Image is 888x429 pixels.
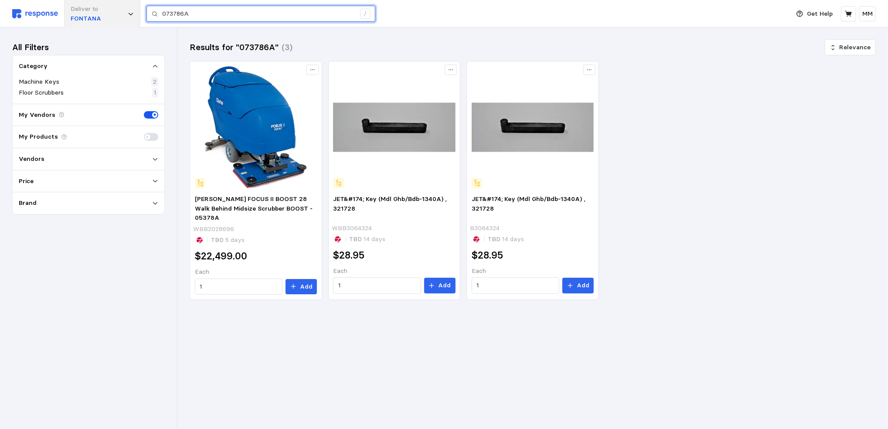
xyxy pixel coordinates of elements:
[424,278,456,293] button: Add
[153,77,157,87] p: 2
[195,249,247,263] h2: $22,499.00
[12,9,58,18] img: svg%3e
[470,224,500,233] p: B3064324
[12,41,49,53] h3: All Filters
[19,177,34,186] p: Price
[791,6,838,22] button: Get Help
[577,281,589,290] p: Add
[19,61,48,71] p: Category
[472,266,594,276] p: Each
[200,279,278,295] input: Qty
[19,88,64,98] p: Floor Scrubbers
[360,9,371,19] div: /
[154,88,157,98] p: 1
[333,66,456,189] img: WMH_321728.webp
[488,235,524,244] p: TBD
[362,235,385,243] span: 14 days
[211,235,245,245] p: TBD
[195,267,317,277] p: Each
[19,77,59,87] p: Machine Keys
[19,198,37,208] p: Brand
[333,195,447,212] span: JET&#174; Key (Mdl Ghb/Bdb-1340A) , 321728
[224,236,245,244] span: 5 days
[195,195,313,221] span: [PERSON_NAME] FOCUS II BOOST 28 Walk Behind Midsize Scrubber BOOST - 05378A
[19,132,58,142] p: My Products
[472,195,585,212] span: JET&#174; Key (Mdl Ghb/Bdb-1340A) , 321728
[840,43,871,52] p: Relevance
[859,6,876,21] button: MM
[338,278,416,293] input: Qty
[286,279,317,295] button: Add
[476,278,555,293] input: Qty
[193,225,234,234] p: WBB2028696
[472,66,594,189] img: WMH_321728.webp
[472,249,503,262] h2: $28.95
[333,249,364,262] h2: $28.95
[71,14,101,24] p: FONTANA
[162,6,355,22] input: Search for a product name or SKU
[825,39,876,56] button: Relevance
[19,154,44,164] p: Vendors
[19,110,55,120] p: My Vendors
[195,66,317,189] img: Focus-II-Midsize-28-BOOST-wht-Rt.webp
[349,235,385,244] p: TBD
[562,278,594,293] button: Add
[332,224,372,233] p: WBB3064324
[333,266,456,276] p: Each
[862,9,873,19] p: MM
[807,9,833,19] p: Get Help
[71,4,101,14] p: Deliver to
[300,282,313,292] p: Add
[438,281,451,290] p: Add
[190,41,279,53] h3: Results for "073786A"
[282,41,293,53] h3: (3)
[500,235,524,243] span: 14 days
